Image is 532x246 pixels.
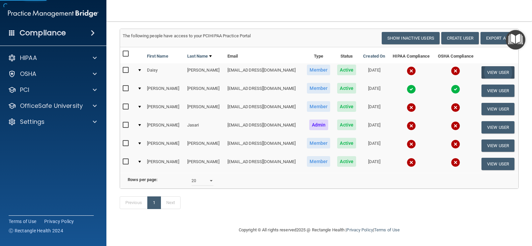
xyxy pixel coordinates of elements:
[481,85,514,97] button: View User
[198,219,441,241] div: Copyright © All rights reserved 2025 @ Rectangle Health | |
[304,47,334,63] th: Type
[307,138,330,148] span: Member
[481,121,514,133] button: View User
[441,32,479,44] button: Create User
[307,156,330,167] span: Member
[20,54,37,62] p: HIPAA
[185,100,225,118] td: [PERSON_NAME]
[309,120,329,130] span: Admin
[407,85,416,94] img: tick.e7d51cea.svg
[8,102,97,110] a: OfficeSafe University
[44,218,74,225] a: Privacy Policy
[480,32,516,44] a: Export All
[337,120,356,130] span: Active
[20,70,37,78] p: OSHA
[9,227,63,234] span: Ⓒ Rectangle Health 2024
[187,52,212,60] a: Last Name
[144,63,185,82] td: Daisy
[389,47,434,63] th: HIPAA Compliance
[363,52,385,60] a: Created On
[185,82,225,100] td: [PERSON_NAME]
[337,156,356,167] span: Active
[360,155,389,173] td: [DATE]
[307,65,330,75] span: Member
[417,199,524,226] iframe: Drift Widget Chat Controller
[8,86,97,94] a: PCI
[225,136,304,155] td: [EMAIL_ADDRESS][DOMAIN_NAME]
[374,227,400,232] a: Terms of Use
[144,136,185,155] td: [PERSON_NAME]
[481,103,514,115] button: View User
[481,139,514,152] button: View User
[185,136,225,155] td: [PERSON_NAME]
[337,138,356,148] span: Active
[225,63,304,82] td: [EMAIL_ADDRESS][DOMAIN_NAME]
[337,101,356,112] span: Active
[382,32,440,44] button: Show Inactive Users
[451,158,460,167] img: cross.ca9f0e7f.svg
[451,121,460,130] img: cross.ca9f0e7f.svg
[307,83,330,94] span: Member
[337,65,356,75] span: Active
[9,218,36,225] a: Terms of Use
[360,82,389,100] td: [DATE]
[360,136,389,155] td: [DATE]
[8,70,97,78] a: OSHA
[225,82,304,100] td: [EMAIL_ADDRESS][DOMAIN_NAME]
[451,66,460,76] img: cross.ca9f0e7f.svg
[225,118,304,136] td: [EMAIL_ADDRESS][DOMAIN_NAME]
[225,155,304,173] td: [EMAIL_ADDRESS][DOMAIN_NAME]
[8,54,97,62] a: HIPAA
[506,30,525,50] button: Open Resource Center
[185,155,225,173] td: [PERSON_NAME]
[451,85,460,94] img: tick.e7d51cea.svg
[20,28,66,38] h4: Compliance
[20,118,45,126] p: Settings
[334,47,360,63] th: Status
[128,177,158,182] b: Rows per page:
[185,118,225,136] td: Jasari
[225,47,304,63] th: Email
[407,103,416,112] img: cross.ca9f0e7f.svg
[144,100,185,118] td: [PERSON_NAME]
[8,7,98,20] img: PMB logo
[481,66,514,79] button: View User
[360,100,389,118] td: [DATE]
[346,227,373,232] a: Privacy Policy
[120,196,148,209] a: Previous
[307,101,330,112] span: Member
[434,47,477,63] th: OSHA Compliance
[144,82,185,100] td: [PERSON_NAME]
[407,66,416,76] img: cross.ca9f0e7f.svg
[407,158,416,167] img: cross.ca9f0e7f.svg
[360,63,389,82] td: [DATE]
[225,100,304,118] td: [EMAIL_ADDRESS][DOMAIN_NAME]
[185,63,225,82] td: [PERSON_NAME]
[161,196,181,209] a: Next
[147,52,168,60] a: First Name
[360,118,389,136] td: [DATE]
[147,196,161,209] a: 1
[123,33,251,38] span: The following people have access to your PCIHIPAA Practice Portal
[8,118,97,126] a: Settings
[20,86,29,94] p: PCI
[481,158,514,170] button: View User
[144,155,185,173] td: [PERSON_NAME]
[407,121,416,130] img: cross.ca9f0e7f.svg
[144,118,185,136] td: [PERSON_NAME]
[451,139,460,149] img: cross.ca9f0e7f.svg
[407,139,416,149] img: cross.ca9f0e7f.svg
[20,102,83,110] p: OfficeSafe University
[337,83,356,94] span: Active
[451,103,460,112] img: cross.ca9f0e7f.svg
